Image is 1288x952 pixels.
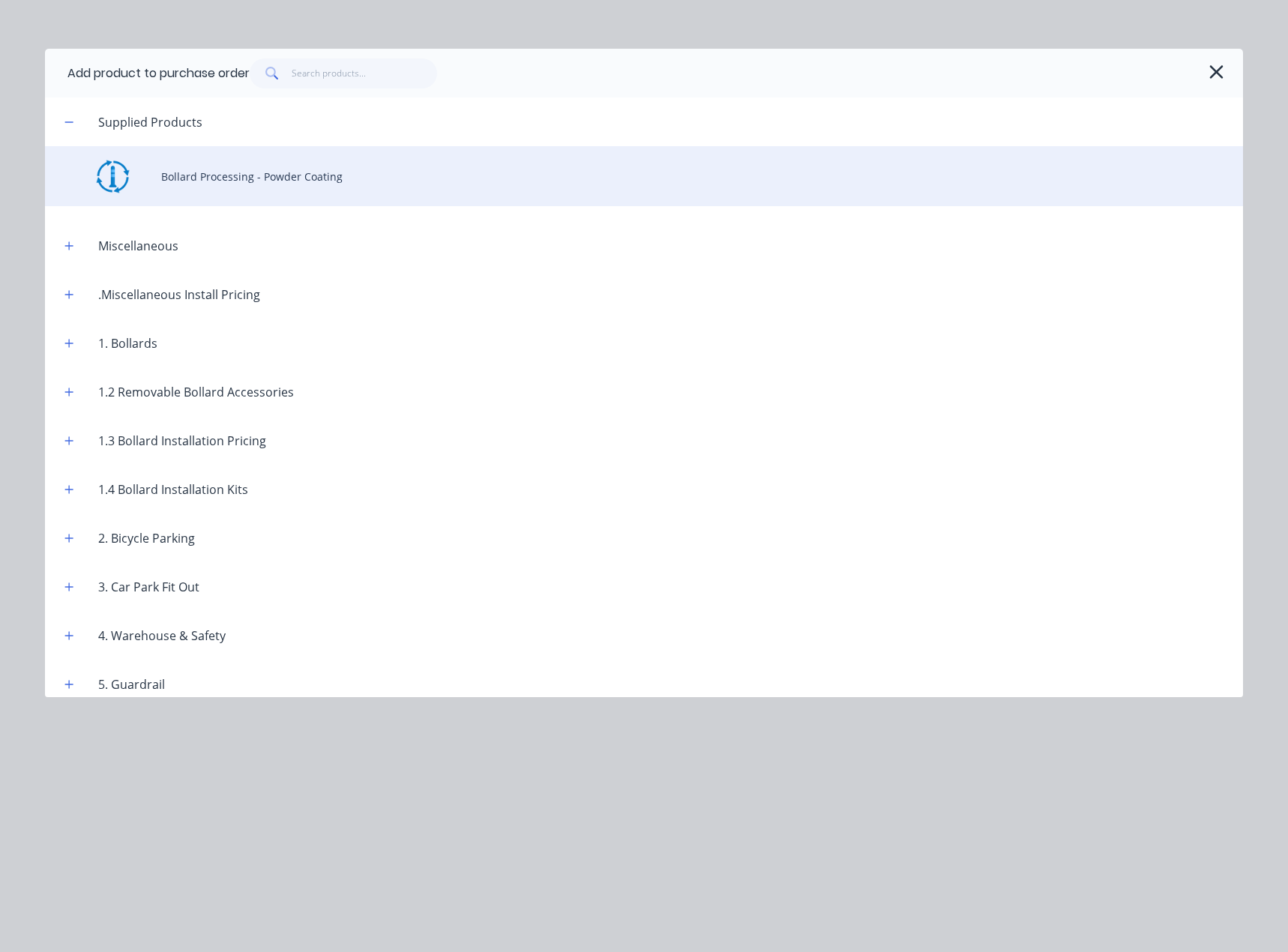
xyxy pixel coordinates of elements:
[86,383,306,401] div: 1.2 Removable Bollard Accessories
[86,627,238,645] div: 4. Warehouse & Safety
[86,432,278,450] div: 1.3 Bollard Installation Pricing
[67,64,250,82] div: Add product to purchase order
[86,480,260,498] div: 1.4 Bollard Installation Kits
[86,286,272,304] div: .Miscellaneous Install Pricing
[86,675,177,693] div: 5. Guardrail
[86,237,190,255] div: Miscellaneous
[292,58,438,88] input: Search products...
[86,529,207,547] div: 2. Bicycle Parking
[86,113,214,131] div: Supplied Products
[86,334,169,352] div: 1. Bollards
[86,578,211,596] div: 3. Car Park Fit Out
